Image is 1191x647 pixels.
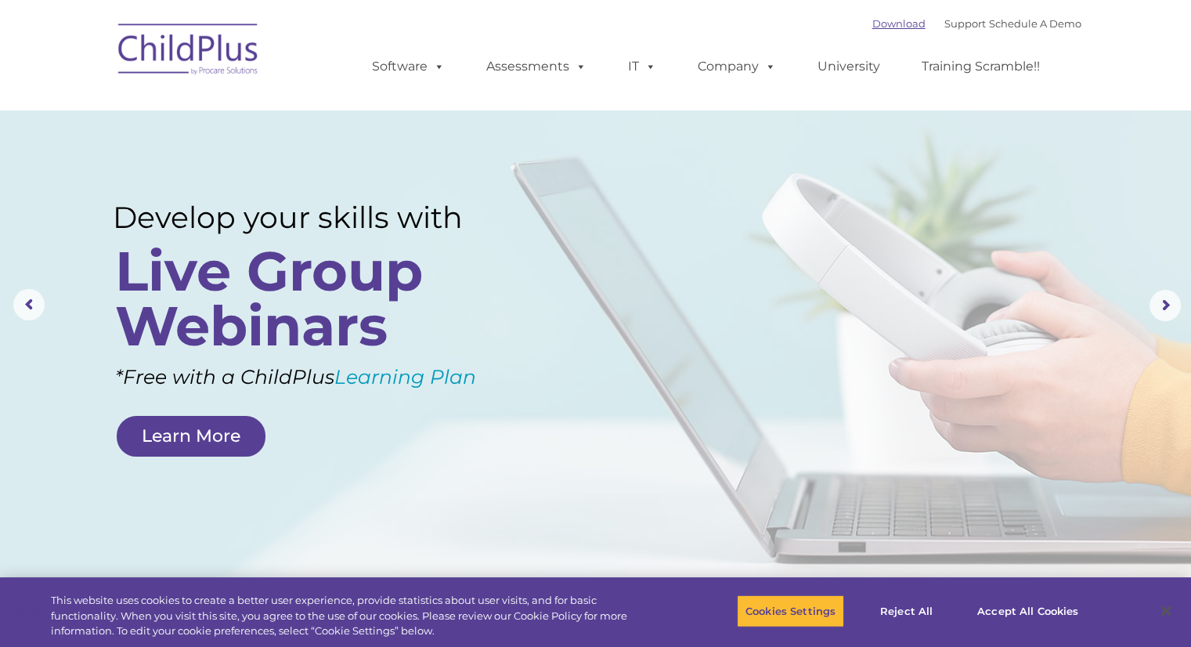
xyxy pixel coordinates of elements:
[1149,594,1183,628] button: Close
[356,51,460,82] a: Software
[872,17,926,30] a: Download
[218,103,265,115] span: Last name
[906,51,1056,82] a: Training Scramble!!
[218,168,284,179] span: Phone number
[110,13,267,91] img: ChildPlus by Procare Solutions
[737,595,844,627] button: Cookies Settings
[115,244,502,353] rs-layer: Live Group Webinars
[51,593,655,639] div: This website uses cookies to create a better user experience, provide statistics about user visit...
[682,51,792,82] a: Company
[117,416,265,457] a: Learn More
[115,360,536,395] rs-layer: *Free with a ChildPlus
[857,595,955,627] button: Reject All
[113,200,507,235] rs-layer: Develop your skills with
[802,51,896,82] a: University
[612,51,672,82] a: IT
[989,17,1081,30] a: Schedule A Demo
[471,51,602,82] a: Assessments
[969,595,1087,627] button: Accept All Cookies
[872,17,1081,30] font: |
[334,365,476,389] a: Learning Plan
[944,17,986,30] a: Support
